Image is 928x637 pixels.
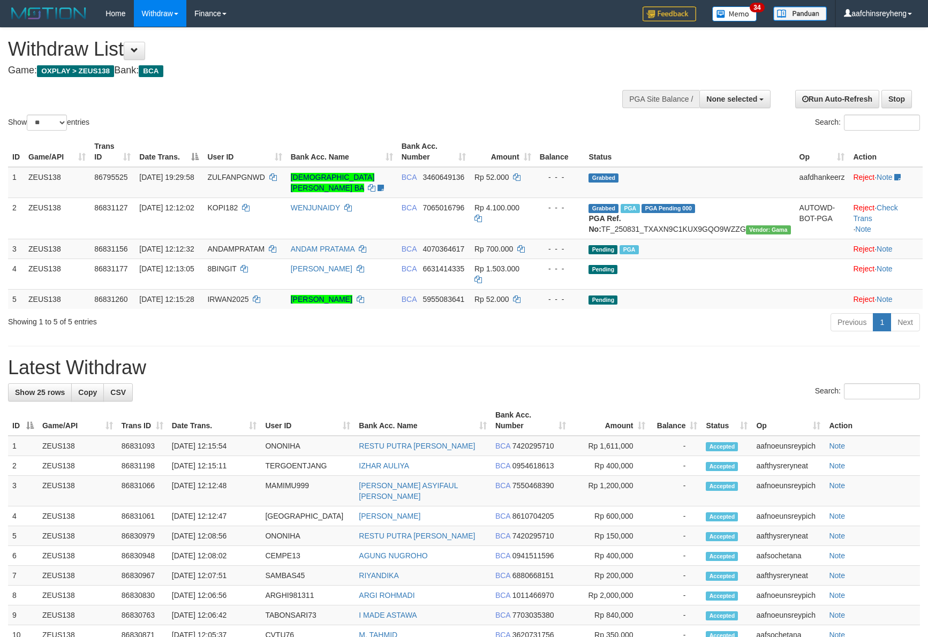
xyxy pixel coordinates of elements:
[620,245,638,254] span: Marked by aafnoeunsreypich
[495,532,510,540] span: BCA
[752,405,825,436] th: Op: activate to sort column ascending
[291,295,352,304] a: [PERSON_NAME]
[117,566,168,586] td: 86830967
[117,476,168,506] td: 86831066
[402,295,417,304] span: BCA
[853,245,874,253] a: Reject
[650,566,702,586] td: -
[103,383,133,401] a: CSV
[474,264,519,273] span: Rp 1.503.000
[422,295,464,304] span: Copy 5955083641 to clipboard
[24,136,90,167] th: Game/API: activate to sort column ascending
[643,6,696,21] img: Feedback.jpg
[540,202,580,213] div: - - -
[94,264,127,273] span: 86831177
[117,586,168,605] td: 86830830
[706,591,738,601] span: Accepted
[139,65,163,77] span: BCA
[38,506,117,526] td: ZEUS138
[8,39,608,60] h1: Withdraw List
[773,6,827,21] img: panduan.png
[795,167,849,198] td: aafdhankeerz
[706,442,738,451] span: Accepted
[261,526,354,546] td: ONONIHA
[135,136,203,167] th: Date Trans.: activate to sort column descending
[849,259,923,289] td: ·
[495,591,510,600] span: BCA
[402,203,417,212] span: BCA
[540,294,580,305] div: - - -
[795,90,879,108] a: Run Auto-Refresh
[24,167,90,198] td: ZEUS138
[402,264,417,273] span: BCA
[584,136,795,167] th: Status
[38,526,117,546] td: ZEUS138
[354,405,491,436] th: Bank Acc. Name: activate to sort column ascending
[853,173,874,181] a: Reject
[261,436,354,456] td: ONONIHA
[261,456,354,476] td: TERGOENTJANG
[849,289,923,309] td: ·
[94,245,127,253] span: 86831156
[291,203,340,212] a: WENJUNAIDY
[8,289,24,309] td: 5
[94,295,127,304] span: 86831260
[139,173,194,181] span: [DATE] 19:29:58
[261,546,354,566] td: CEMPE13
[650,436,702,456] td: -
[706,552,738,561] span: Accepted
[877,245,893,253] a: Note
[8,456,38,476] td: 2
[829,571,845,580] a: Note
[291,173,375,192] a: [DEMOGRAPHIC_DATA][PERSON_NAME] BA
[207,203,238,212] span: KOPI182
[168,436,261,456] td: [DATE] 12:15:54
[512,571,554,580] span: Copy 6880668151 to clipboard
[8,605,38,625] td: 9
[829,481,845,490] a: Note
[359,532,475,540] a: RESTU PUTRA [PERSON_NAME]
[512,461,554,470] span: Copy 0954618613 to clipboard
[8,357,920,378] h1: Latest Withdraw
[589,245,617,254] span: Pending
[15,388,65,397] span: Show 25 rows
[622,90,699,108] div: PGA Site Balance /
[359,571,398,580] a: RIYANDIKA
[38,456,117,476] td: ZEUS138
[359,611,417,619] a: I MADE ASTAWA
[37,65,114,77] span: OXPLAY > ZEUS138
[495,512,510,520] span: BCA
[701,405,752,436] th: Status: activate to sort column ascending
[706,462,738,471] span: Accepted
[512,532,554,540] span: Copy 7420295710 to clipboard
[261,405,354,436] th: User ID: activate to sort column ascending
[844,115,920,131] input: Search:
[706,572,738,581] span: Accepted
[825,405,920,436] th: Action
[849,239,923,259] td: ·
[706,611,738,620] span: Accepted
[752,586,825,605] td: aafnoeunsreypich
[650,456,702,476] td: -
[71,383,104,401] a: Copy
[746,225,791,234] span: Vendor URL: https://trx31.1velocity.biz
[849,167,923,198] td: ·
[38,405,117,436] th: Game/API: activate to sort column ascending
[570,456,650,476] td: Rp 400,000
[402,173,417,181] span: BCA
[38,436,117,456] td: ZEUS138
[584,198,795,239] td: TF_250831_TXAXN9C1KUX9GQO9WZZG
[359,551,427,560] a: AGUNG NUGROHO
[495,571,510,580] span: BCA
[422,245,464,253] span: Copy 4070364617 to clipboard
[168,526,261,546] td: [DATE] 12:08:56
[877,264,893,273] a: Note
[570,405,650,436] th: Amount: activate to sort column ascending
[853,203,897,223] a: Check Trans
[570,566,650,586] td: Rp 200,000
[512,551,554,560] span: Copy 0941511596 to clipboard
[873,313,891,331] a: 1
[117,436,168,456] td: 86831093
[752,605,825,625] td: aafnoeunsreypich
[470,136,535,167] th: Amount: activate to sort column ascending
